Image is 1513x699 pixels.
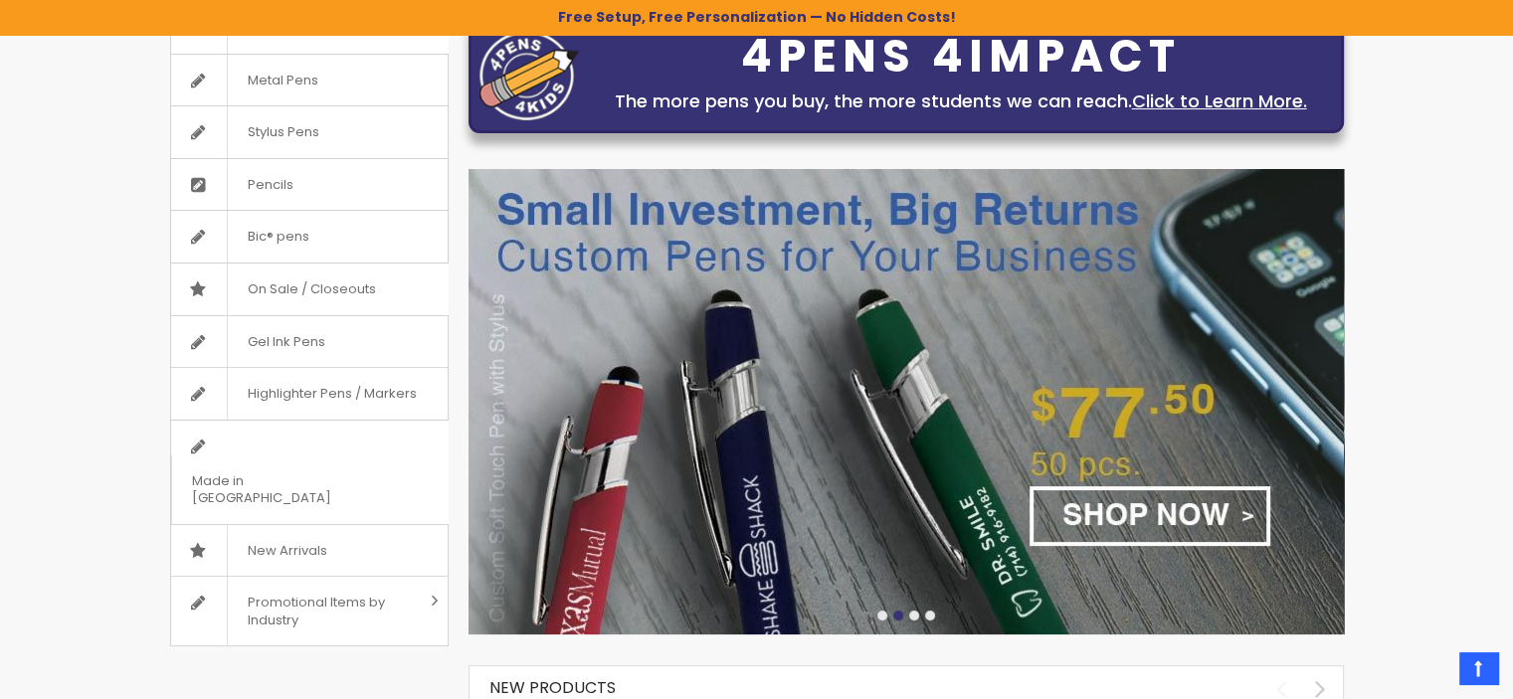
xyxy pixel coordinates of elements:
[227,525,347,577] span: New Arrivals
[479,30,579,120] img: four_pen_logo.png
[227,106,339,158] span: Stylus Pens
[227,211,329,262] span: Bic® pens
[171,55,448,106] a: Metal Pens
[171,263,448,315] a: On Sale / Closeouts
[1132,88,1307,113] a: Click to Learn More.
[489,676,616,699] span: New Products
[227,577,424,645] span: Promotional Items by Industry
[171,159,448,211] a: Pencils
[227,55,338,106] span: Metal Pens
[227,368,437,420] span: Highlighter Pens / Markers
[227,263,396,315] span: On Sale / Closeouts
[171,316,448,368] a: Gel Ink Pens
[171,421,448,524] a: Made in [GEOGRAPHIC_DATA]
[171,106,448,158] a: Stylus Pens
[171,455,398,524] span: Made in [GEOGRAPHIC_DATA]
[227,316,345,368] span: Gel Ink Pens
[171,525,448,577] a: New Arrivals
[589,87,1333,115] div: The more pens you buy, the more students we can reach.
[227,159,313,211] span: Pencils
[171,368,448,420] a: Highlighter Pens / Markers
[171,577,448,645] a: Promotional Items by Industry
[589,36,1333,78] div: 4PENS 4IMPACT
[171,211,448,262] a: Bic® pens
[469,169,1344,634] img: /custom-soft-touch-pen-metal-barrel.html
